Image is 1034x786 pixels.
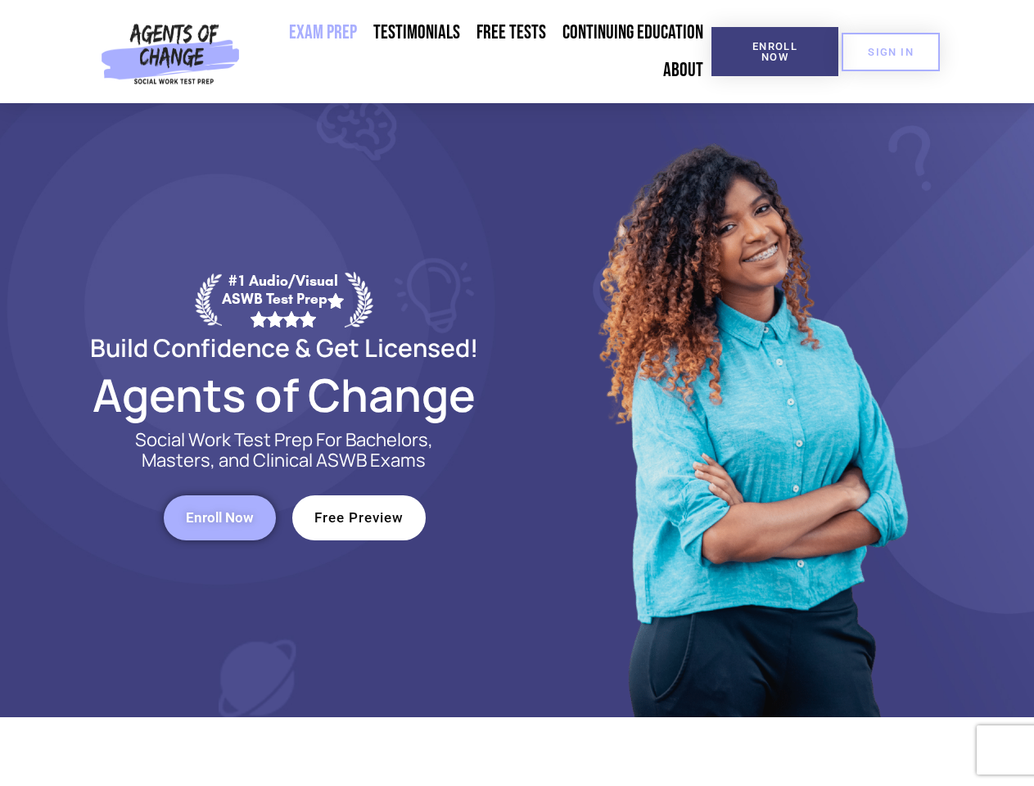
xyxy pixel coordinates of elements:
h2: Agents of Change [51,376,517,413]
span: SIGN IN [868,47,914,57]
span: Free Preview [314,511,404,525]
a: Enroll Now [164,495,276,540]
span: Enroll Now [186,511,254,525]
p: Social Work Test Prep For Bachelors, Masters, and Clinical ASWB Exams [116,430,452,471]
img: Website Image 1 (1) [587,103,914,717]
a: Testimonials [365,14,468,52]
h2: Build Confidence & Get Licensed! [51,336,517,359]
a: Enroll Now [711,27,838,76]
a: Free Preview [292,495,426,540]
a: Exam Prep [281,14,365,52]
div: #1 Audio/Visual ASWB Test Prep [222,272,345,327]
nav: Menu [246,14,711,89]
a: Continuing Education [554,14,711,52]
a: SIGN IN [842,33,940,71]
a: Free Tests [468,14,554,52]
span: Enroll Now [738,41,812,62]
a: About [655,52,711,89]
